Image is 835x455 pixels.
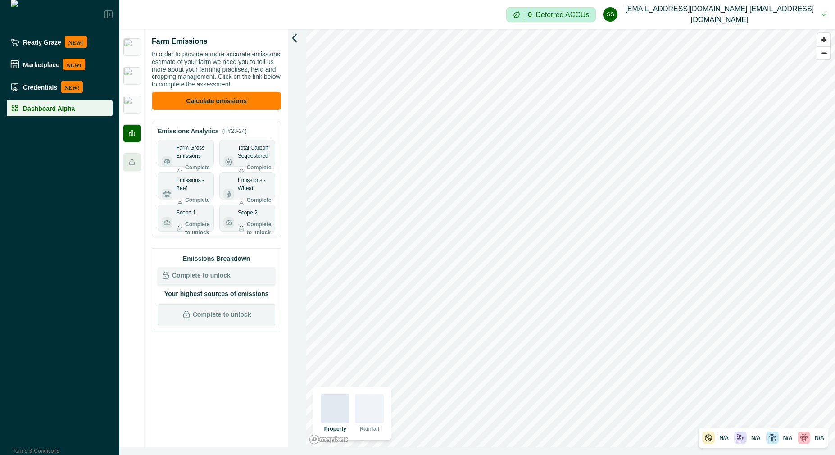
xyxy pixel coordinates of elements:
p: 0 [528,11,532,18]
button: Zoom out [817,46,830,59]
p: Complete to unlock [185,196,210,212]
a: Ready GrazeNEW! [7,32,113,51]
p: Rainfall [360,425,379,433]
img: insight_greenham.png [123,67,141,85]
a: MarketplaceNEW! [7,55,113,74]
img: insight_carbon.png [123,38,141,56]
p: Emissions Breakdown [158,254,275,264]
p: In order to provide a more accurate emissions estimate of your farm we need you to tell us more a... [152,50,281,88]
img: insight_readygraze.jpg [123,96,141,114]
p: Farm Emissions [152,36,208,47]
p: Scope 2 [238,209,258,217]
p: Complete to unlock [172,271,231,280]
p: Emissions - Beef [176,176,210,192]
p: Your highest sources of emissions [158,289,275,299]
p: Complete to unlock [185,164,210,180]
p: Ready Graze [23,38,61,45]
button: Zoom in [817,33,830,46]
p: Complete to unlock [247,196,272,212]
p: N/A [783,434,793,442]
button: Calculate emissions [152,92,281,110]
p: N/A [751,434,761,442]
span: Zoom out [817,47,830,59]
p: Emissions Analytics [158,127,219,136]
a: Dashboard Alpha [7,100,113,116]
p: Complete to unlock [185,220,210,237]
p: Scope 1 [176,209,196,217]
p: Complete to unlock [247,164,272,180]
a: Mapbox logo [309,434,349,445]
p: Complete to unlock [247,220,272,237]
p: Complete to unlock [193,310,251,319]
p: Total Carbon Sequestered [238,144,272,160]
a: Terms & Conditions [13,448,59,454]
p: NEW! [61,81,83,93]
p: Emissions - Wheat [238,176,272,192]
p: N/A [815,434,824,442]
p: NEW! [63,59,85,70]
p: Marketplace [23,61,59,68]
p: Farm Gross Emissions [176,144,210,160]
p: Property [324,425,346,433]
p: Credentials [23,83,57,91]
a: CredentialsNEW! [7,77,113,96]
p: N/A [719,434,729,442]
p: Deferred ACCUs [535,11,589,18]
p: NEW! [65,36,87,48]
p: Dashboard Alpha [23,105,75,112]
p: (FY23-24) [222,127,247,135]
